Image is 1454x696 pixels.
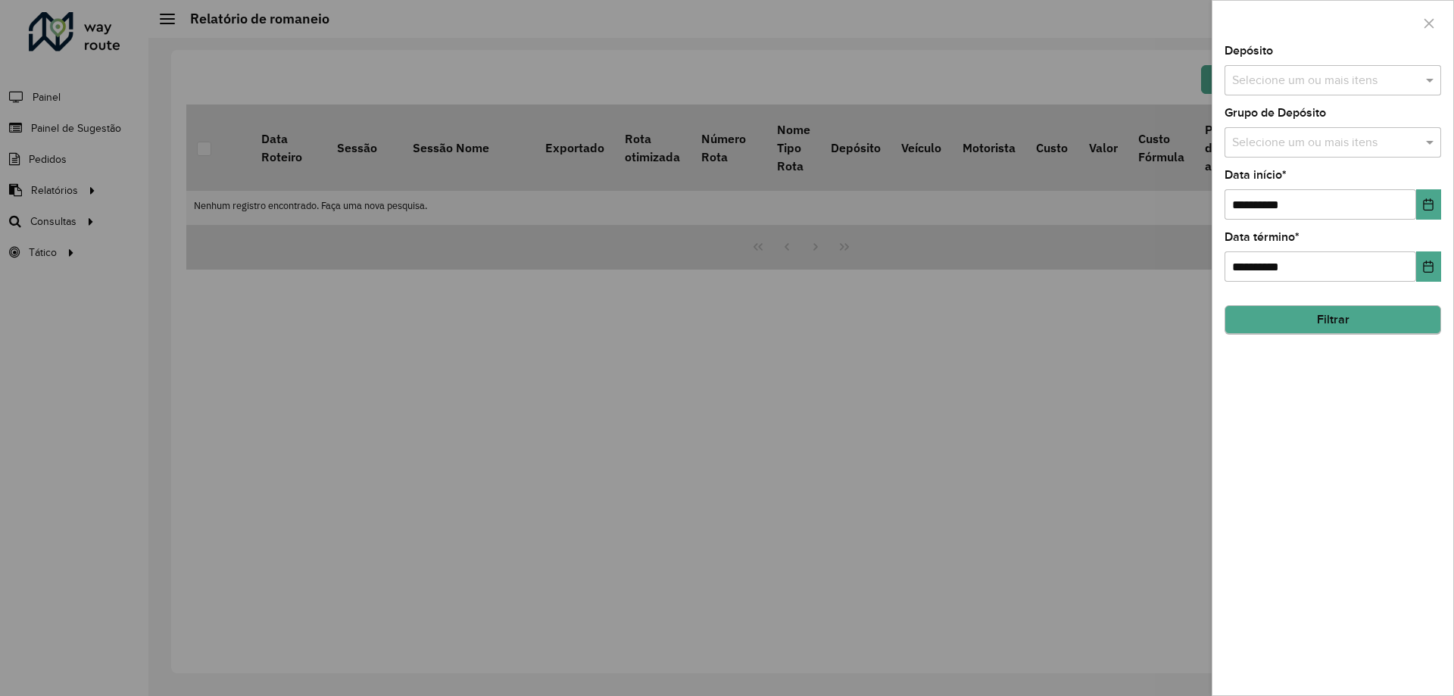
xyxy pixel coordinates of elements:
button: Filtrar [1225,305,1441,334]
label: Depósito [1225,42,1273,60]
label: Grupo de Depósito [1225,104,1326,122]
button: Choose Date [1416,251,1441,282]
label: Data início [1225,166,1287,184]
label: Data término [1225,228,1300,246]
button: Choose Date [1416,189,1441,220]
